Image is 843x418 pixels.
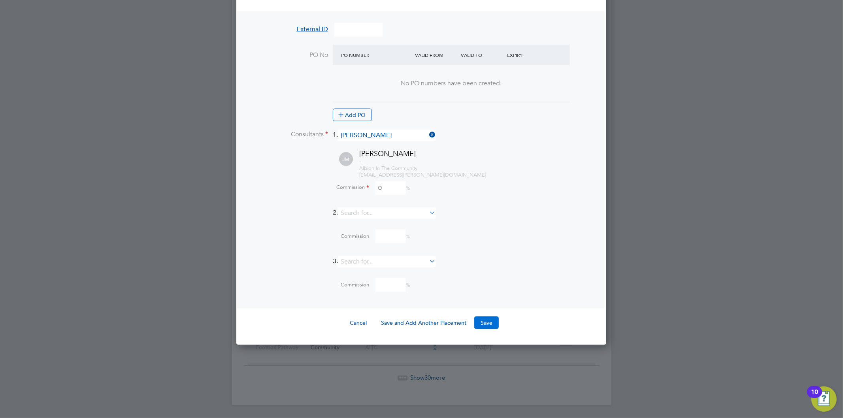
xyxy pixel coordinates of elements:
[290,233,369,240] label: Commission
[359,171,486,178] span: [EMAIL_ADDRESS][PERSON_NAME][DOMAIN_NAME]
[249,207,594,227] li: 2.
[474,316,499,329] button: Save
[359,149,416,158] span: [PERSON_NAME]
[811,392,818,402] div: 10
[505,48,551,62] div: Expiry
[359,165,417,171] span: Albion In The Community
[339,153,353,166] span: JM
[333,109,372,121] button: Add PO
[338,256,436,267] input: Search for...
[359,158,361,165] span: -
[338,130,436,141] input: Search for...
[249,51,328,59] label: PO No
[290,185,410,192] span: %
[249,130,594,149] li: 1.
[413,48,459,62] div: Valid From
[341,79,562,88] div: No PO numbers have been created.
[339,48,413,62] div: PO Number
[249,256,594,275] li: 3.
[290,282,369,288] label: Commission
[296,25,328,33] span: External ID
[290,282,410,288] span: %
[338,207,436,219] input: Search for...
[459,48,505,62] div: Valid To
[290,233,410,240] span: %
[290,184,369,192] label: Commission
[811,386,837,412] button: Open Resource Center, 10 new notifications
[343,316,373,329] button: Cancel
[249,130,328,139] label: Consultants
[375,316,473,329] button: Save and Add Another Placement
